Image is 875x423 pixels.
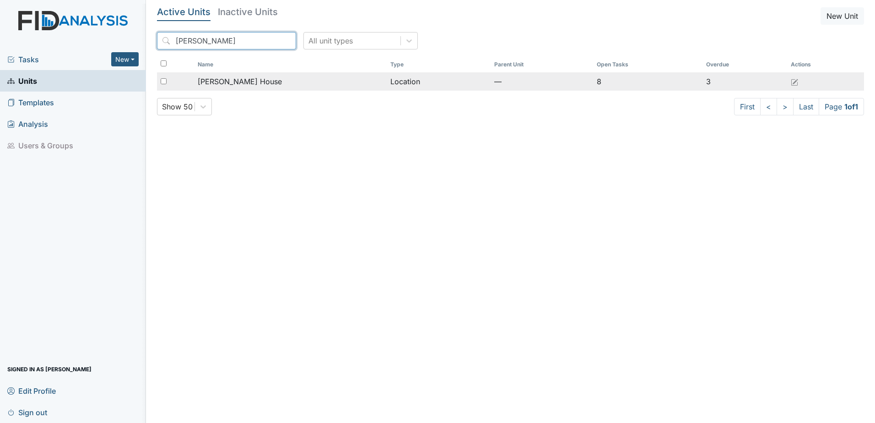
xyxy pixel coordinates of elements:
th: Toggle SortBy [194,57,387,72]
span: Templates [7,95,54,109]
div: All unit types [308,35,353,46]
span: Page [819,98,864,115]
td: Location [387,72,491,91]
button: New Unit [821,7,864,25]
span: [PERSON_NAME] House [198,76,282,87]
span: Analysis [7,117,48,131]
th: Toggle SortBy [387,57,491,72]
th: Toggle SortBy [702,57,787,72]
th: Toggle SortBy [491,57,593,72]
th: Actions [787,57,833,72]
span: Sign out [7,405,47,419]
span: Edit Profile [7,384,56,398]
span: Signed in as [PERSON_NAME] [7,362,92,376]
input: Search... [157,32,296,49]
strong: 1 of 1 [844,102,858,111]
h5: Active Units [157,7,211,16]
a: First [734,98,761,115]
a: > [777,98,794,115]
a: < [760,98,777,115]
a: Last [793,98,819,115]
div: Show 50 [162,101,193,112]
a: Tasks [7,54,111,65]
nav: task-pagination [734,98,864,115]
td: 8 [593,72,702,91]
a: Edit [791,76,798,87]
td: — [491,72,593,91]
button: New [111,52,139,66]
span: Units [7,74,37,88]
h5: Inactive Units [218,7,278,16]
td: 3 [702,72,787,91]
th: Toggle SortBy [593,57,702,72]
input: Toggle All Rows Selected [161,60,167,66]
